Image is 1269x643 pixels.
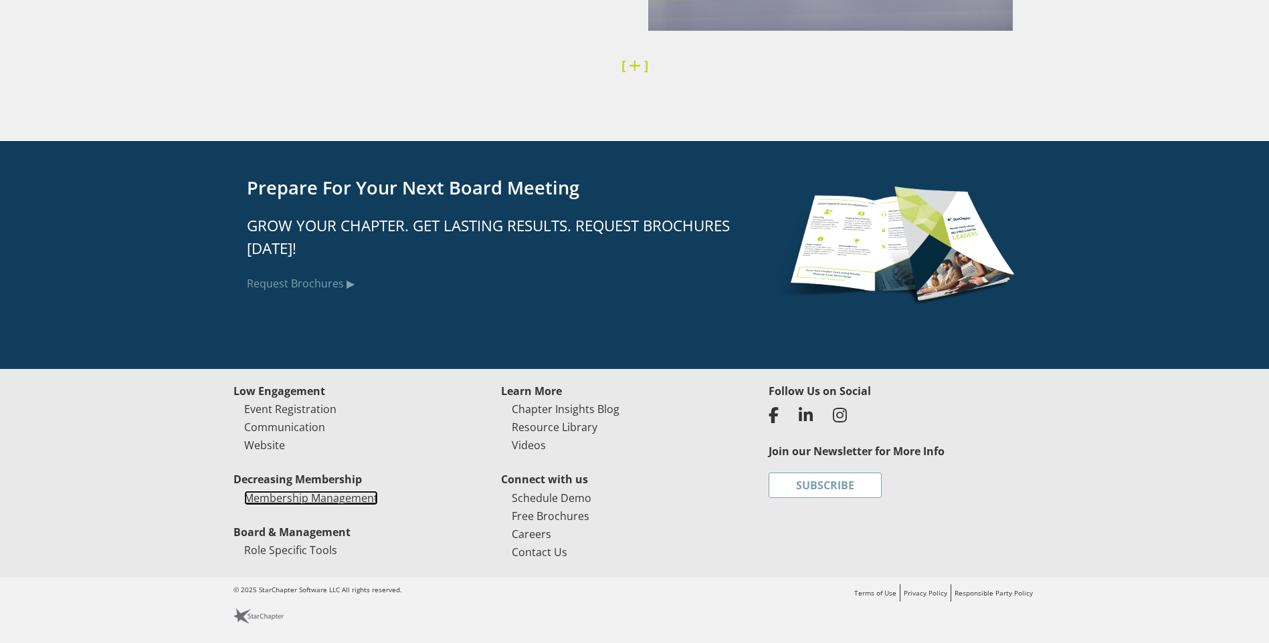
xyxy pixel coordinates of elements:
a: Communication [244,420,325,434]
a: Event Registration [244,402,336,416]
strong: Low Engagement [233,384,325,398]
a: Free Brochures [512,509,589,523]
a: Schedule Demo [512,491,591,505]
a: Role Specific Tools [244,543,337,557]
strong: Decreasing Membership [233,472,362,487]
a: Website [244,438,285,453]
a: Resource Library [512,420,597,434]
a: Contact Us [512,545,567,559]
a: Responsible Party Policy [955,588,1033,598]
a: Careers [512,527,551,541]
strong: Follow Us on Social [769,384,871,398]
span: Grow Your Chapter. Get Lasting Results. Request Brochures [DATE]! [247,215,730,259]
a: Terms of Use [854,588,896,598]
a: Subscribe [769,473,882,498]
strong: [ [621,56,625,74]
img: Online Meeting Registration - Membership Management - Event Management for Associations with loca... [233,608,284,624]
strong: Learn More [501,384,562,398]
a: Privacy Policy [904,588,947,598]
a: Request Brochures ▶ [247,276,355,291]
a: Videos [512,438,546,453]
strong: Connect with us [501,472,588,487]
p: © 2025 StarChapter Software LLC All rights reserved. [233,584,635,596]
strong: Board & Management [233,525,351,539]
a: Membership Management [244,491,378,505]
strong: Join our Newsletter for More Info [769,444,945,459]
h3: Prepare for Your Next Board Meeting [247,174,751,202]
img: StarChapter Brochure [777,174,1023,313]
a: Chapter Insights Blog [512,402,619,416]
strong: ] [644,56,648,74]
